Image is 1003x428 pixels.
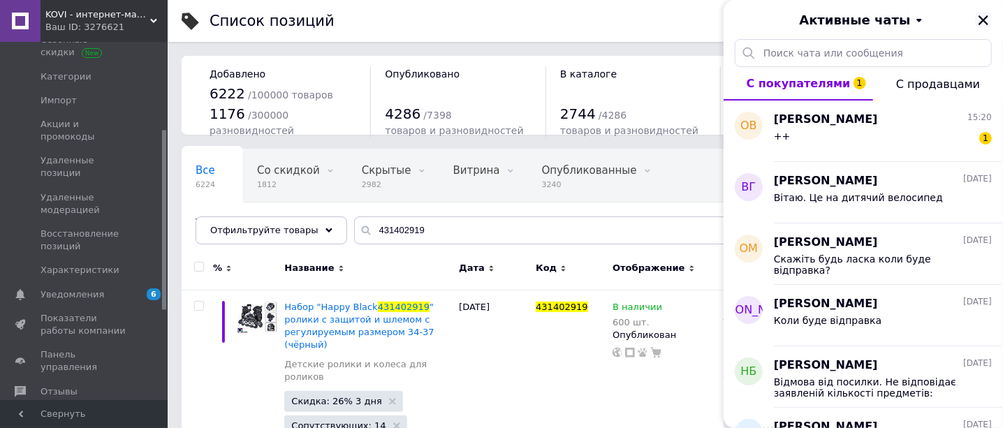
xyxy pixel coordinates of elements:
[41,191,129,216] span: Удаленные модерацией
[536,262,557,274] span: Код
[45,8,150,21] span: KOVI - интернет-магазин для дома и одыха
[196,179,215,190] span: 6224
[774,315,881,326] span: Коли буде відправка
[213,262,222,274] span: %
[774,173,878,189] span: [PERSON_NAME]
[284,358,452,383] a: Детские ролики и колеса для роликов
[560,105,596,122] span: 2744
[963,173,992,185] span: [DATE]
[740,241,758,257] span: ОМ
[774,357,878,374] span: [PERSON_NAME]
[378,302,430,312] span: 431402919
[560,125,698,136] span: товаров и разновидностей
[45,21,168,34] div: Ваш ID: 3276621
[774,235,878,251] span: [PERSON_NAME]
[896,78,980,91] span: С продавцами
[873,67,1003,101] button: С продавцами
[354,216,975,244] input: Поиск по названию позиции, артикулу и поисковым запросам
[210,68,265,80] span: Добавлено
[613,329,717,341] div: Опубликован
[963,296,992,308] span: [DATE]
[210,85,245,102] span: 6222
[41,71,91,83] span: Категории
[210,105,245,122] span: 1176
[41,264,119,276] span: Характеристики
[963,357,992,369] span: [DATE]
[41,94,77,107] span: Импорт
[196,217,290,230] span: Турецкая посуда
[613,262,684,274] span: Отображение
[41,348,129,374] span: Панель управления
[800,11,911,29] span: Активные чаты
[967,112,992,124] span: 15:20
[459,262,485,274] span: Дата
[210,225,319,235] span: Отфильтруйте товары
[147,288,161,300] span: 6
[362,179,411,190] span: 2982
[979,132,992,145] span: 1
[257,164,320,177] span: Со скидкой
[210,110,294,137] span: / 300000 разновидностей
[724,162,1003,223] button: ВГ[PERSON_NAME][DATE]Вітаю. Це на дитячий велосипед
[41,34,129,59] span: Сезонные скидки
[257,179,320,190] span: 1812
[742,179,756,195] span: ВГ
[291,397,381,406] span: Скидка: 26% 3 дня
[763,11,964,29] button: Активные чаты
[284,302,377,312] span: Набор "Happy Black
[975,12,992,29] button: Закрыть
[724,346,1003,408] button: нб[PERSON_NAME][DATE]Відмова від посилки. Не відповідає заявленій кількості предметів: оплатила 5...
[774,296,878,312] span: [PERSON_NAME]
[284,262,334,274] span: Название
[284,302,434,350] a: Набор "Happy Black431402919" ролики с защитой и шлемом с регулируемым размером 34-37 (чёрный)
[248,89,333,101] span: / 100000 товаров
[703,302,796,318] span: [PERSON_NAME]
[41,288,104,301] span: Уведомления
[599,110,627,121] span: / 4286
[210,14,335,29] div: Список позиций
[362,164,411,177] span: Скрытые
[774,192,943,203] span: Вітаю. Це на дитячий велосипед
[453,164,500,177] span: Витрина
[41,385,78,398] span: Отзывы
[385,105,420,122] span: 4286
[542,164,637,177] span: Опубликованные
[41,154,129,179] span: Удаленные позиции
[613,302,662,316] span: В наличии
[542,179,637,190] span: 3240
[196,164,215,177] span: Все
[740,364,756,380] span: нб
[774,376,972,399] span: Відмова від посилки. Не відповідає заявленій кількості предметів: оплатила 5, а приїхало 3. І на ...
[724,285,1003,346] button: [PERSON_NAME][PERSON_NAME][DATE]Коли буде відправка
[613,317,662,327] div: 600 шт.
[724,101,1003,162] button: ОВ[PERSON_NAME]15:20++1
[963,235,992,246] span: [DATE]
[774,253,972,276] span: Скажіть будь ласка коли буде відправка?
[41,312,129,337] span: Показатели работы компании
[424,110,452,121] span: / 7398
[41,228,129,253] span: Восстановление позиций
[385,125,523,136] span: товаров и разновидностей
[724,223,1003,285] button: ОМ[PERSON_NAME][DATE]Скажіть будь ласка коли буде відправка?
[735,39,992,67] input: Поиск чата или сообщения
[740,118,757,134] span: ОВ
[774,112,878,128] span: [PERSON_NAME]
[536,302,587,312] span: 431402919
[237,301,277,333] img: Набор "Happy Black 431402919" ролики с защитой и шлемом с регулируемым размером 34-37 (чёрный)
[41,118,129,143] span: Акции и промокоды
[774,131,790,142] span: ++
